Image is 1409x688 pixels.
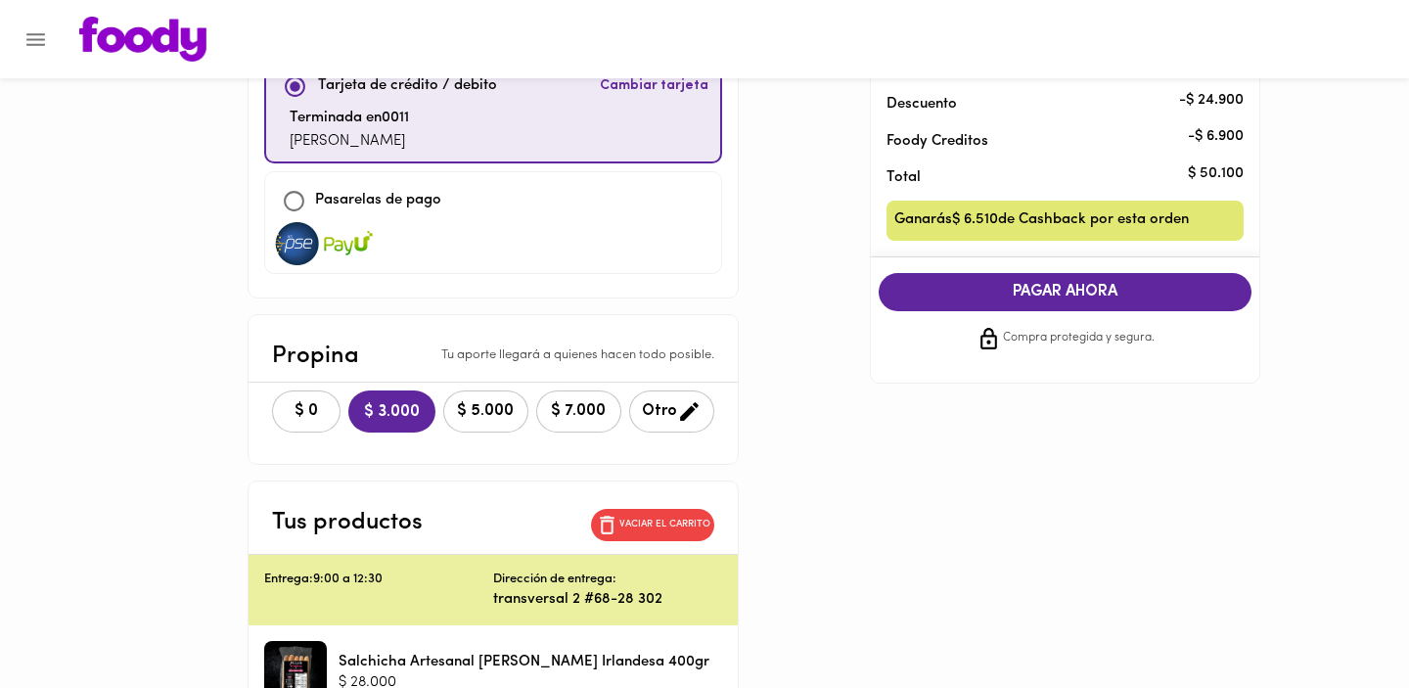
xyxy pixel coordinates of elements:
span: Otro [642,399,702,424]
p: Tu aporte llegará a quienes hacen todo posible. [441,346,714,365]
iframe: Messagebird Livechat Widget [1295,574,1389,668]
p: - $ 6.900 [1188,127,1244,148]
p: Total [886,167,1213,188]
button: Menu [12,16,60,64]
span: $ 0 [285,402,328,421]
p: Vaciar el carrito [619,518,710,531]
button: $ 3.000 [348,390,435,433]
p: Foody Creditos [886,131,1213,152]
p: transversal 2 #68-28 302 [493,589,722,610]
span: PAGAR AHORA [898,283,1233,301]
p: Entrega: 9:00 a 12:30 [264,571,493,589]
img: logo.png [79,17,206,62]
p: $ 50.100 [1188,163,1244,184]
p: Terminada en 0011 [290,108,409,130]
p: Salchicha Artesanal [PERSON_NAME] Irlandesa 400gr [339,652,709,672]
p: Dirección de entrega: [493,571,616,589]
span: $ 3.000 [364,403,420,422]
img: visa [324,222,373,265]
span: $ 5.000 [456,402,516,421]
p: [PERSON_NAME] [290,131,409,154]
p: Pasarelas de pago [315,190,441,212]
button: $ 0 [272,390,341,433]
span: Ganarás $ 6.510 de Cashback por esta orden [894,208,1189,233]
p: - $ 24.900 [1179,90,1244,111]
button: Otro [629,390,714,433]
button: $ 7.000 [536,390,621,433]
button: PAGAR AHORA [879,273,1252,311]
p: Propina [272,339,359,374]
p: Descuento [886,94,957,115]
p: Tarjeta de crédito / debito [318,75,497,98]
p: Tus productos [272,505,423,540]
button: Cambiar tarjeta [596,66,712,108]
span: Compra protegida y segura. [1003,329,1155,348]
span: Cambiar tarjeta [600,76,708,96]
button: $ 5.000 [443,390,528,433]
span: $ 7.000 [549,402,609,421]
img: visa [273,222,322,265]
button: Vaciar el carrito [591,509,714,541]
